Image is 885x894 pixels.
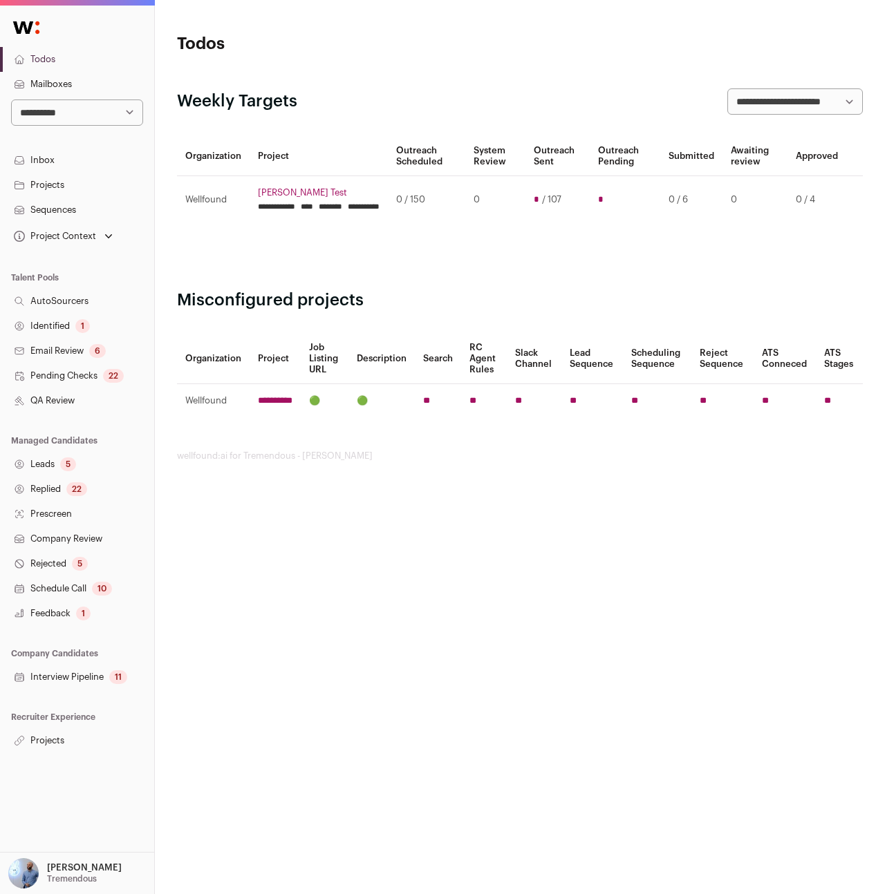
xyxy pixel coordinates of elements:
[47,862,122,873] p: [PERSON_NAME]
[816,334,863,384] th: ATS Stages
[388,176,465,224] td: 0 / 150
[250,334,301,384] th: Project
[72,557,88,571] div: 5
[388,137,465,176] th: Outreach Scheduled
[301,384,348,418] td: 🟢
[76,607,91,620] div: 1
[177,33,406,55] h1: Todos
[525,137,590,176] th: Outreach Sent
[47,873,97,884] p: Tremendous
[788,137,846,176] th: Approved
[258,187,380,198] a: [PERSON_NAME] Test
[623,334,691,384] th: Scheduling Sequence
[177,334,250,384] th: Organization
[250,137,388,176] th: Project
[660,176,723,224] td: 0 / 6
[660,137,723,176] th: Submitted
[11,231,96,242] div: Project Context
[465,176,525,224] td: 0
[461,334,507,384] th: RC Agent Rules
[60,457,76,471] div: 5
[177,176,250,224] td: Wellfound
[754,334,817,384] th: ATS Conneced
[348,384,415,418] td: 🟢
[723,137,788,176] th: Awaiting review
[103,369,124,383] div: 22
[177,137,250,176] th: Organization
[507,334,561,384] th: Slack Channel
[590,137,660,176] th: Outreach Pending
[177,91,297,113] h2: Weekly Targets
[177,384,250,418] td: Wellfound
[561,334,623,384] th: Lead Sequence
[109,670,127,684] div: 11
[75,319,90,333] div: 1
[66,482,87,496] div: 22
[8,858,39,888] img: 97332-medium_jpg
[542,194,561,205] span: / 107
[415,334,461,384] th: Search
[177,289,863,312] h2: Misconfigured projects
[6,14,47,41] img: Wellfound
[92,582,112,596] div: 10
[89,344,106,358] div: 6
[301,334,348,384] th: Job Listing URL
[723,176,788,224] td: 0
[348,334,415,384] th: Description
[11,227,115,246] button: Open dropdown
[6,858,124,888] button: Open dropdown
[177,450,863,462] footer: wellfound:ai for Tremendous - [PERSON_NAME]
[691,334,754,384] th: Reject Sequence
[788,176,846,224] td: 0 / 4
[465,137,525,176] th: System Review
